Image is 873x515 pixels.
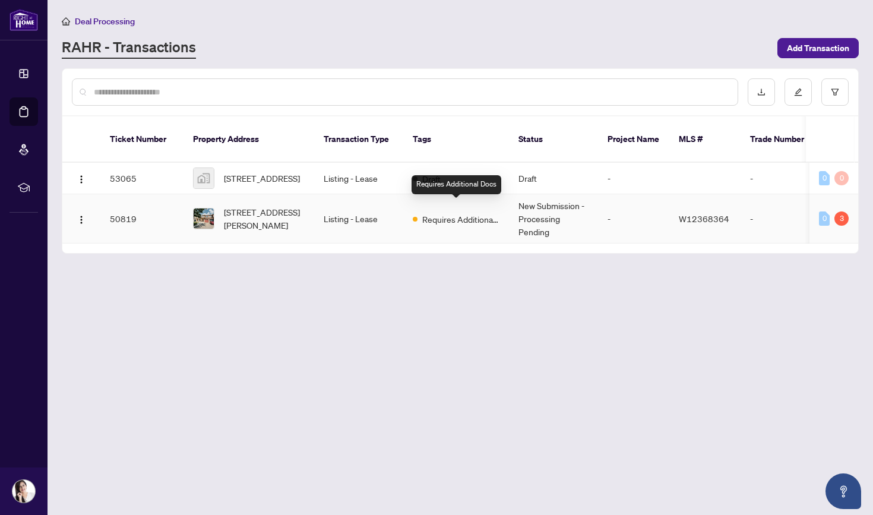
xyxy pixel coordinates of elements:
th: Property Address [184,116,314,163]
th: Trade Number [741,116,824,163]
span: Add Transaction [787,39,849,58]
th: Ticket Number [100,116,184,163]
td: - [598,163,669,194]
button: Open asap [825,473,861,509]
img: Profile Icon [12,480,35,503]
td: 50819 [100,194,184,244]
button: Logo [72,169,91,188]
td: Draft [509,163,598,194]
td: New Submission - Processing Pending [509,194,598,244]
button: edit [785,78,812,106]
span: home [62,17,70,26]
th: Status [509,116,598,163]
button: Logo [72,209,91,228]
div: 0 [819,211,830,226]
img: Logo [77,215,86,225]
button: Add Transaction [777,38,859,58]
div: 0 [834,171,849,185]
img: logo [10,9,38,31]
td: - [741,194,824,244]
div: Requires Additional Docs [412,175,501,194]
span: [STREET_ADDRESS] [224,172,300,185]
td: 53065 [100,163,184,194]
span: Requires Additional Docs [422,213,499,226]
td: - [598,194,669,244]
img: Logo [77,175,86,184]
span: Draft [422,172,441,185]
th: MLS # [669,116,741,163]
span: Deal Processing [75,16,135,27]
td: Listing - Lease [314,163,403,194]
div: 0 [819,171,830,185]
span: edit [794,88,802,96]
td: - [741,163,824,194]
button: filter [821,78,849,106]
div: 3 [834,211,849,226]
th: Project Name [598,116,669,163]
th: Transaction Type [314,116,403,163]
span: filter [831,88,839,96]
a: RAHR - Transactions [62,37,196,59]
span: download [757,88,766,96]
th: Tags [403,116,509,163]
td: Listing - Lease [314,194,403,244]
img: thumbnail-img [194,208,214,229]
img: thumbnail-img [194,168,214,188]
span: W12368364 [679,213,729,224]
button: download [748,78,775,106]
span: [STREET_ADDRESS][PERSON_NAME] [224,206,305,232]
